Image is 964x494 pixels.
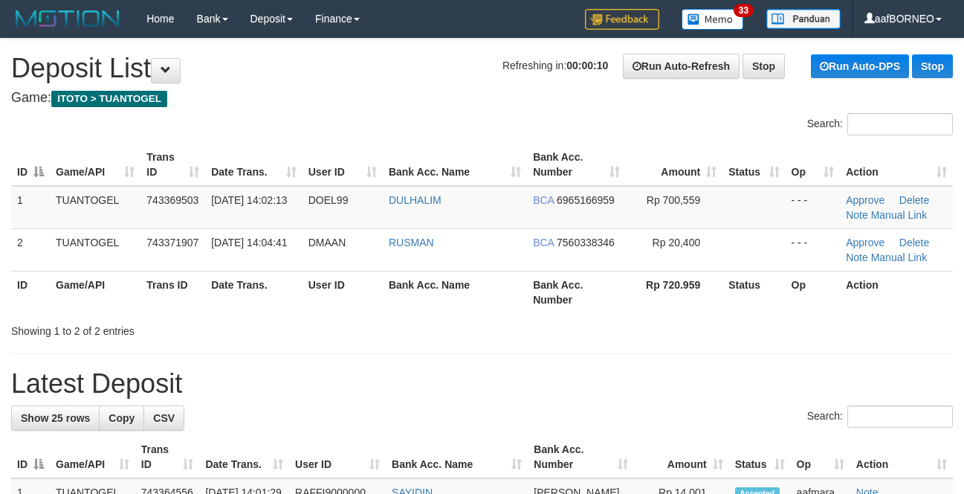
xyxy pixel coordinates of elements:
[11,318,390,339] div: Showing 1 to 2 of 2 entries
[533,237,554,248] span: BCA
[527,144,626,186] th: Bank Acc. Number: activate to sort column ascending
[850,436,953,478] th: Action: activate to sort column ascending
[653,237,701,248] span: Rp 20,400
[140,144,205,186] th: Trans ID: activate to sort column ascending
[566,60,608,71] strong: 00:00:10
[557,237,615,248] span: Copy 7560338346 to clipboard
[502,60,608,71] span: Refreshing in:
[11,228,50,271] td: 2
[722,144,785,186] th: Status: activate to sort column ascending
[146,237,198,248] span: 743371907
[811,54,909,78] a: Run Auto-DPS
[528,436,633,478] th: Bank Acc. Number: activate to sort column ascending
[533,194,554,206] span: BCA
[308,237,346,248] span: DMAAN
[99,405,144,431] a: Copy
[389,194,441,206] a: DULHALIM
[386,436,528,478] th: Bank Acc. Name: activate to sort column ascending
[807,113,953,135] label: Search:
[847,113,953,135] input: Search:
[846,237,884,248] a: Approve
[722,271,785,313] th: Status
[846,251,868,263] a: Note
[786,228,841,271] td: - - -
[199,436,289,478] th: Date Trans.: activate to sort column ascending
[729,436,791,478] th: Status: activate to sort column ascending
[585,9,659,30] img: Feedback.jpg
[50,436,135,478] th: Game/API: activate to sort column ascending
[786,144,841,186] th: Op: activate to sort column ascending
[786,186,841,229] td: - - -
[50,271,140,313] th: Game/API
[847,405,953,428] input: Search:
[840,144,953,186] th: Action: activate to sort column ascending
[50,228,140,271] td: TUANTOGEL
[383,271,527,313] th: Bank Acc. Name
[899,194,929,206] a: Delete
[308,194,349,206] span: DOEL99
[11,186,50,229] td: 1
[140,271,205,313] th: Trans ID
[389,237,434,248] a: RUSMAN
[743,54,785,79] a: Stop
[871,251,928,263] a: Manual Link
[734,4,754,17] span: 33
[303,144,383,186] th: User ID: activate to sort column ascending
[289,436,386,478] th: User ID: activate to sort column ascending
[807,405,953,428] label: Search:
[51,91,167,107] span: ITOTO > TUANTOGEL
[626,271,722,313] th: Rp 720.959
[11,405,100,431] a: Show 25 rows
[791,436,850,478] th: Op: activate to sort column ascending
[21,412,90,424] span: Show 25 rows
[50,186,140,229] td: TUANTOGEL
[143,405,184,431] a: CSV
[303,271,383,313] th: User ID
[11,144,50,186] th: ID: activate to sort column descending
[11,91,953,106] h4: Game:
[11,271,50,313] th: ID
[205,271,303,313] th: Date Trans.
[682,9,744,30] img: Button%20Memo.svg
[846,194,884,206] a: Approve
[871,209,928,221] a: Manual Link
[899,237,929,248] a: Delete
[11,54,953,83] h1: Deposit List
[557,194,615,206] span: Copy 6965166959 to clipboard
[626,144,722,186] th: Amount: activate to sort column ascending
[912,54,953,78] a: Stop
[11,369,953,399] h1: Latest Deposit
[109,412,135,424] span: Copy
[11,436,50,478] th: ID: activate to sort column descending
[50,144,140,186] th: Game/API: activate to sort column ascending
[11,7,124,30] img: MOTION_logo.png
[766,9,841,29] img: panduan.png
[647,194,700,206] span: Rp 700,559
[205,144,303,186] th: Date Trans.: activate to sort column ascending
[527,271,626,313] th: Bank Acc. Number
[383,144,527,186] th: Bank Acc. Name: activate to sort column ascending
[135,436,200,478] th: Trans ID: activate to sort column ascending
[840,271,953,313] th: Action
[146,194,198,206] span: 743369503
[846,209,868,221] a: Note
[634,436,729,478] th: Amount: activate to sort column ascending
[153,412,175,424] span: CSV
[211,237,287,248] span: [DATE] 14:04:41
[623,54,740,79] a: Run Auto-Refresh
[786,271,841,313] th: Op
[211,194,287,206] span: [DATE] 14:02:13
